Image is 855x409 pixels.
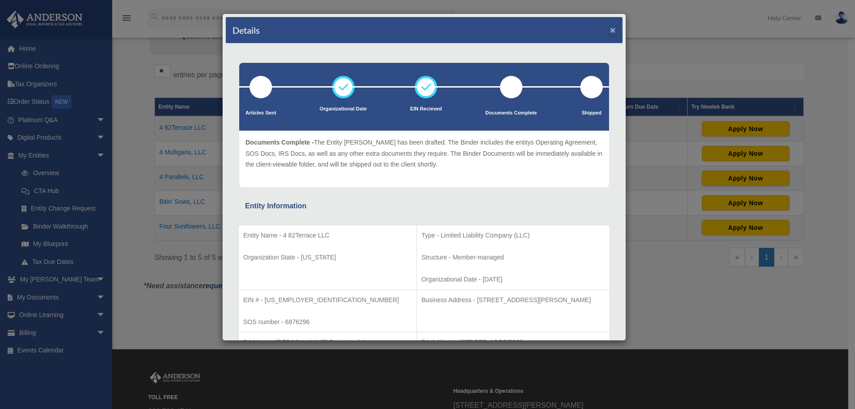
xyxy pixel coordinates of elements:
[421,252,605,263] p: Structure - Member-managed
[243,317,412,328] p: SOS number - 6876296
[246,137,603,170] p: The Entity [PERSON_NAME] has been drafted. The Binder includes the entitys Operating Agreement, S...
[421,230,605,241] p: Type - Limited Liability Company (LLC)
[610,25,616,35] button: ×
[410,105,442,114] p: EIN Recieved
[246,109,276,118] p: Articles Sent
[245,200,603,212] div: Entity Information
[243,295,412,306] p: EIN # - [US_EMPLOYER_IDENTIFICATION_NUMBER]
[232,24,260,36] h4: Details
[320,105,367,114] p: Organizational Date
[246,139,314,146] span: Documents Complete -
[421,274,605,285] p: Organizational Date - [DATE]
[243,252,412,263] p: Organization State - [US_STATE]
[421,337,605,348] p: RA Address - [STREET_ADDRESS]
[243,337,412,348] p: RA Name - [PERSON_NAME] Registered Agents
[580,109,603,118] p: Shipped
[485,109,537,118] p: Documents Complete
[243,230,412,241] p: Entity Name - 4 82Terrace LLC
[421,295,605,306] p: Business Address - [STREET_ADDRESS][PERSON_NAME]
